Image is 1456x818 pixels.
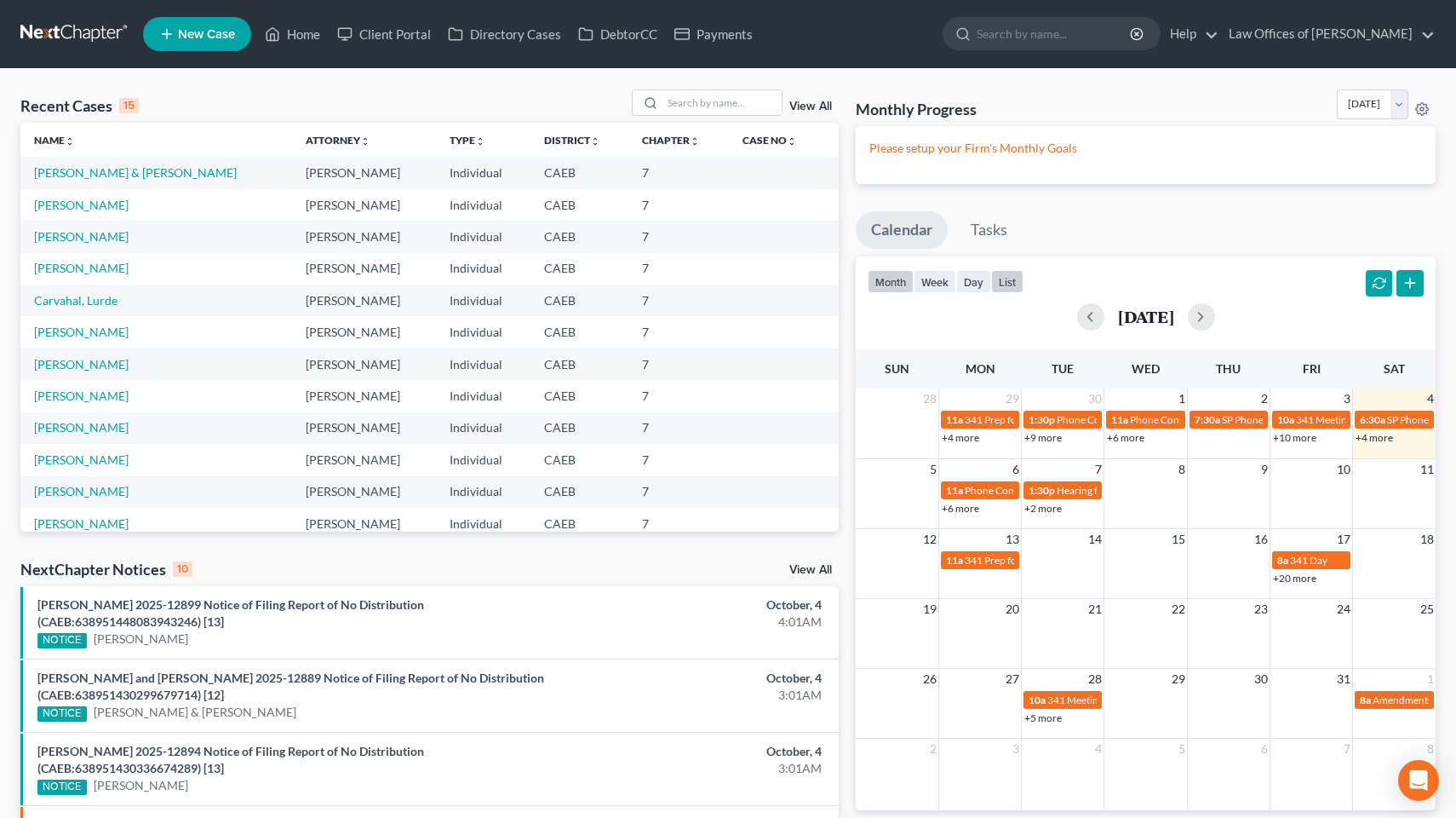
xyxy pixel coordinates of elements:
[436,316,530,348] td: Individual
[1220,19,1435,49] a: Law Offices of [PERSON_NAME]
[530,189,629,221] td: CAEB
[436,380,530,412] td: Individual
[946,554,963,567] span: 11a
[1419,529,1436,550] span: 18
[914,270,956,293] button: week
[1253,599,1270,619] span: 23
[856,99,977,119] h3: Monthly Progress
[789,564,832,576] a: View All
[1057,413,1242,426] span: Phone Consultation for [PERSON_NAME]
[1419,459,1436,480] span: 11
[570,19,666,49] a: DebtorCC
[571,687,822,704] div: 3:01AM
[628,157,729,188] td: 7
[20,95,139,116] div: Recent Cases
[1107,431,1144,444] a: +6 more
[436,412,530,444] td: Individual
[37,744,424,775] a: [PERSON_NAME] 2025-12894 Notice of Filing Report of No Distribution (CAEB:638951430336674289) [13]
[37,633,87,648] div: NOTICE
[1384,361,1405,376] span: Sat
[1195,413,1220,426] span: 7:30a
[928,459,938,480] span: 5
[292,444,436,475] td: [PERSON_NAME]
[94,777,188,794] a: [PERSON_NAME]
[360,136,370,147] i: unfold_more
[1029,413,1055,426] span: 1:30p
[292,476,436,508] td: [PERSON_NAME]
[34,357,129,372] a: [PERSON_NAME]
[856,211,948,249] a: Calendar
[1425,669,1436,689] span: 1
[292,316,436,348] td: [PERSON_NAME]
[292,508,436,539] td: [PERSON_NAME]
[292,349,436,380] td: [PERSON_NAME]
[1335,459,1352,480] span: 10
[590,136,600,147] i: unfold_more
[436,285,530,316] td: Individual
[1086,389,1103,409] span: 30
[1086,529,1103,550] span: 14
[1342,389,1352,409] span: 3
[1029,484,1055,497] span: 1:30p
[475,136,485,147] i: unfold_more
[37,597,424,629] a: [PERSON_NAME] 2025-12899 Notice of Filing Report of No Distribution (CAEB:638951448083943246) [13]
[869,140,1422,157] p: Please setup your Firm's Monthly Goals
[1177,389,1187,409] span: 1
[173,562,192,577] div: 10
[946,413,963,426] span: 11a
[1052,361,1074,376] span: Tue
[965,413,1103,426] span: 341 Prep for [PERSON_NAME]
[1425,739,1436,759] span: 8
[946,484,963,497] span: 11a
[1335,529,1352,550] span: 17
[1277,413,1294,426] span: 10a
[1259,459,1270,480] span: 9
[292,189,436,221] td: [PERSON_NAME]
[1118,308,1174,325] h2: [DATE]
[1419,599,1436,619] span: 25
[1360,694,1371,706] span: 8a
[965,554,1103,567] span: 341 Prep for [PERSON_NAME]
[544,134,600,147] a: Districtunfold_more
[942,502,979,515] a: +6 more
[571,613,822,631] div: 4:01AM
[1216,361,1241,376] span: Thu
[530,157,629,188] td: CAEB
[571,670,822,687] div: October, 4
[292,221,436,252] td: [PERSON_NAME]
[34,389,129,403] a: [PERSON_NAME]
[1047,694,1291,706] span: 341 Meeting for [PERSON_NAME] & [PERSON_NAME]
[690,136,700,147] i: unfold_more
[628,412,729,444] td: 7
[530,380,629,412] td: CAEB
[1057,484,1280,497] span: Hearing for [PERSON_NAME] & [PERSON_NAME]
[436,221,530,252] td: Individual
[436,253,530,285] td: Individual
[628,380,729,412] td: 7
[292,253,436,285] td: [PERSON_NAME]
[921,669,938,689] span: 26
[628,285,729,316] td: 7
[1335,669,1352,689] span: 31
[1170,599,1187,619] span: 22
[436,189,530,221] td: Individual
[65,136,75,147] i: unfold_more
[34,452,129,467] a: [PERSON_NAME]
[1004,669,1021,689] span: 27
[977,18,1132,49] input: Search by name...
[37,671,544,702] a: [PERSON_NAME] and [PERSON_NAME] 2025-12889 Notice of Filing Report of No Distribution (CAEB:63895...
[1253,529,1270,550] span: 16
[530,349,629,380] td: CAEB
[450,134,485,147] a: Typeunfold_more
[34,484,129,498] a: [PERSON_NAME]
[436,508,530,539] td: Individual
[628,316,729,348] td: 7
[1086,669,1103,689] span: 28
[1004,529,1021,550] span: 13
[1356,431,1393,444] a: +4 more
[628,349,729,380] td: 7
[1093,459,1103,480] span: 7
[34,261,129,275] a: [PERSON_NAME]
[966,361,995,376] span: Mon
[965,484,1150,497] span: Phone Consultation for [PERSON_NAME]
